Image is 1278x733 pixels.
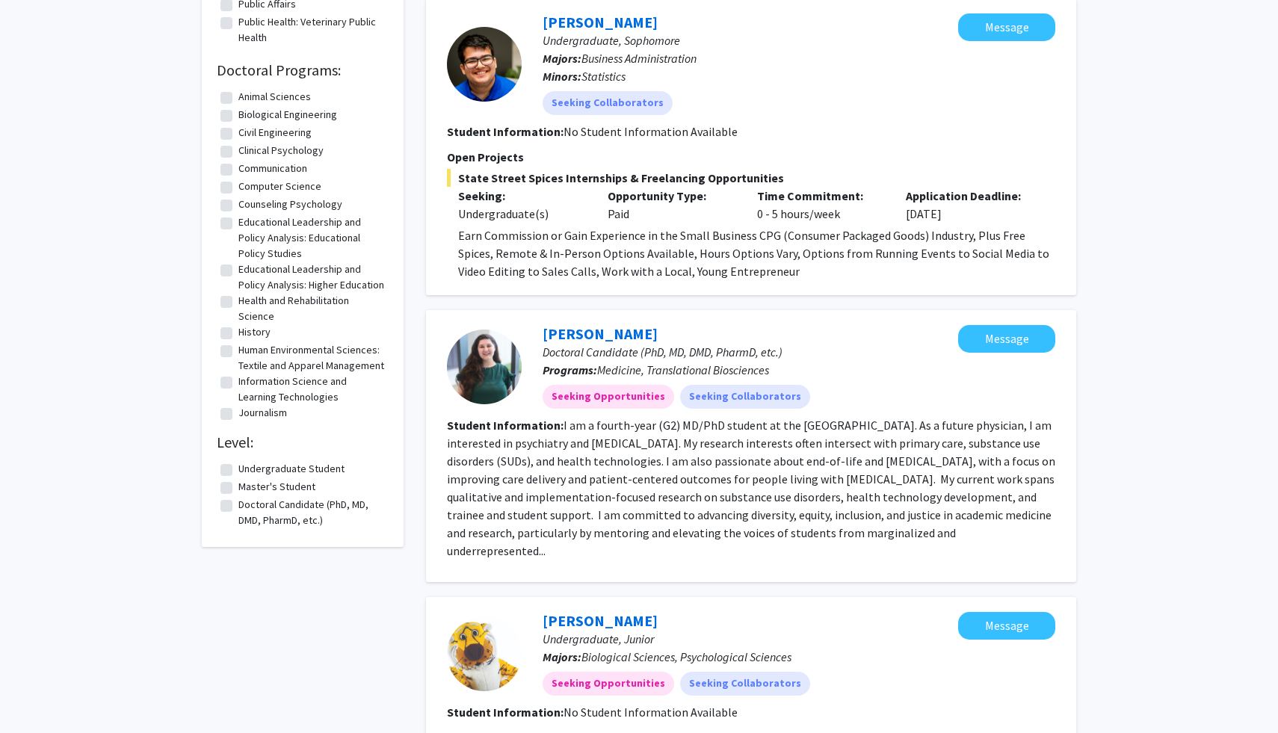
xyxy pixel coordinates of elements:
[543,385,674,409] mat-chip: Seeking Opportunities
[543,362,597,377] b: Programs:
[238,374,385,405] label: Information Science and Learning Technologies
[11,666,64,722] iframe: Chat
[543,69,581,84] b: Minors:
[238,214,385,262] label: Educational Leadership and Policy Analysis: Educational Policy Studies
[447,124,564,139] b: Student Information:
[680,672,810,696] mat-chip: Seeking Collaborators
[238,179,321,194] label: Computer Science
[581,51,697,66] span: Business Administration
[746,187,895,223] div: 0 - 5 hours/week
[238,262,385,293] label: Educational Leadership and Policy Analysis: Higher Education
[543,51,581,66] b: Majors:
[458,187,585,205] p: Seeking:
[757,187,884,205] p: Time Commitment:
[597,362,769,377] span: Medicine, Translational Biosciences
[238,107,337,123] label: Biological Engineering
[238,89,311,105] label: Animal Sciences
[958,612,1055,640] button: Message Truman Tiger
[543,13,658,31] a: [PERSON_NAME]
[680,385,810,409] mat-chip: Seeking Collaborators
[458,226,1055,280] p: Earn Commission or Gain Experience in the Small Business CPG (Consumer Packaged Goods) Industry, ...
[581,649,791,664] span: Biological Sciences, Psychological Sciences
[458,205,585,223] div: Undergraduate(s)
[447,418,564,433] b: Student Information:
[596,187,746,223] div: Paid
[447,705,564,720] b: Student Information:
[564,124,738,139] span: No Student Information Available
[581,69,626,84] span: Statistics
[543,672,674,696] mat-chip: Seeking Opportunities
[238,497,385,528] label: Doctoral Candidate (PhD, MD, DMD, PharmD, etc.)
[217,61,389,79] h2: Doctoral Programs:
[238,479,315,495] label: Master's Student
[543,324,658,343] a: [PERSON_NAME]
[238,197,342,212] label: Counseling Psychology
[543,611,658,630] a: [PERSON_NAME]
[543,91,673,115] mat-chip: Seeking Collaborators
[238,14,385,46] label: Public Health: Veterinary Public Health
[238,324,271,340] label: History
[238,342,385,374] label: Human Environmental Sciences: Textile and Apparel Management
[543,649,581,664] b: Majors:
[217,433,389,451] h2: Level:
[543,33,680,48] span: Undergraduate, Sophomore
[906,187,1033,205] p: Application Deadline:
[238,161,307,176] label: Communication
[543,631,654,646] span: Undergraduate, Junior
[238,125,312,140] label: Civil Engineering
[238,461,345,477] label: Undergraduate Student
[958,13,1055,41] button: Message Andrew Rubin
[958,325,1055,353] button: Message Taylor Bosworth
[238,143,324,158] label: Clinical Psychology
[564,705,738,720] span: No Student Information Available
[608,187,735,205] p: Opportunity Type:
[447,169,1055,187] span: State Street Spices Internships & Freelancing Opportunities
[238,293,385,324] label: Health and Rehabilitation Science
[895,187,1044,223] div: [DATE]
[447,149,524,164] span: Open Projects
[238,405,287,421] label: Journalism
[447,418,1055,558] fg-read-more: I am a fourth-year (G2) MD/PhD student at the [GEOGRAPHIC_DATA]. As a future physician, I am inte...
[543,344,782,359] span: Doctoral Candidate (PhD, MD, DMD, PharmD, etc.)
